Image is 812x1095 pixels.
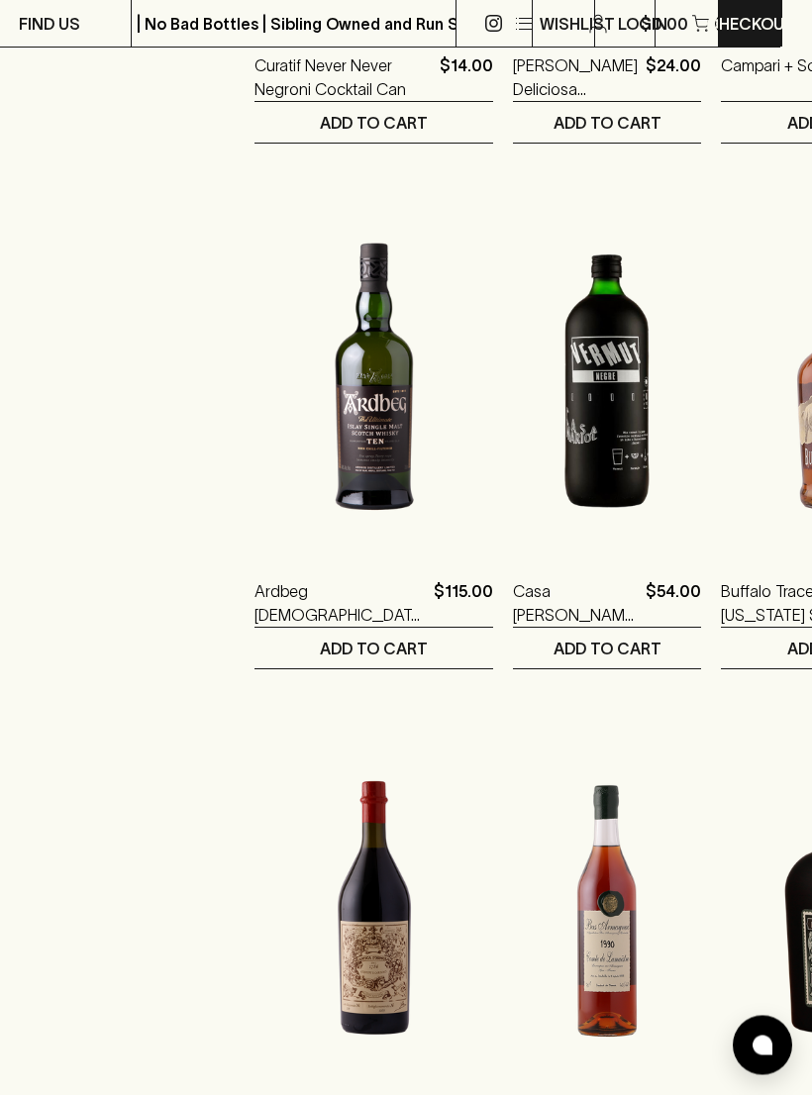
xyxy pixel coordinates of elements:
p: $115.00 [434,580,493,628]
a: Ardbeg [DEMOGRAPHIC_DATA] Islay Single Malt Scotch Whisky [254,580,426,628]
button: ADD TO CART [254,103,493,144]
button: ADD TO CART [513,103,701,144]
button: ADD TO CART [254,629,493,669]
p: Login [618,12,667,36]
a: [PERSON_NAME] Deliciosa Manzanilla [513,54,638,102]
img: Casa Mariol Vermut Negre 1lt [513,204,701,550]
p: $54.00 [646,580,701,628]
p: ADD TO CART [554,638,661,661]
p: Checkout [706,12,795,36]
button: ADD TO CART [513,629,701,669]
p: ADD TO CART [320,638,428,661]
a: Curatif Never Never Negroni Cocktail Can [254,54,432,102]
img: bubble-icon [753,1036,772,1055]
p: $14.00 [440,54,493,102]
p: Wishlist [540,12,615,36]
p: FIND US [19,12,80,36]
p: ADD TO CART [320,112,428,136]
img: Comte de Lamaëstre Bas-Armagnac 1990 [513,730,701,1076]
img: Ardbeg 10YO Islay Single Malt Scotch Whisky [254,204,493,550]
p: ADD TO CART [554,112,661,136]
p: $0.00 [641,12,688,36]
img: Carpano Antica Formula Vermouth [254,730,493,1076]
a: Casa [PERSON_NAME] 1lt [513,580,638,628]
p: $24.00 [646,54,701,102]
